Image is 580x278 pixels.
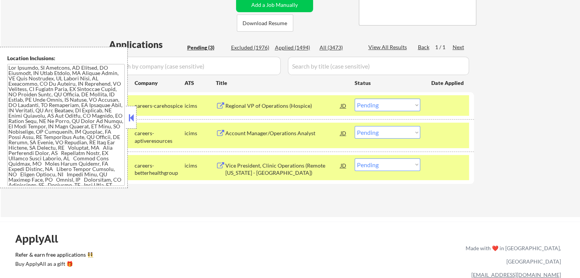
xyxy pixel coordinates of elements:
div: View All Results [368,43,409,51]
div: Status [355,76,420,89]
input: Search by company (case sensitive) [109,57,281,75]
div: Applications [109,40,185,49]
div: JD [340,126,347,140]
div: All (3473) [320,44,358,51]
div: ApplyAll [15,232,67,245]
input: Search by title (case sensitive) [288,57,469,75]
div: Account Manager/Operations Analyst [225,129,341,137]
div: careers-aptiveresources [135,129,185,144]
div: Back [418,43,430,51]
div: icims [185,129,216,137]
div: Excluded (1976) [231,44,269,51]
div: 1 / 1 [435,43,453,51]
div: JD [340,99,347,112]
a: Refer & earn free applications 👯‍♀️ [15,252,306,260]
div: Buy ApplyAll as a gift 🎁 [15,261,92,267]
div: Location Inclusions: [7,54,125,62]
div: icims [185,102,216,110]
div: Pending (3) [187,44,225,51]
div: Company [135,79,185,87]
div: icims [185,162,216,169]
div: Made with ❤️ in [GEOGRAPHIC_DATA], [GEOGRAPHIC_DATA] [463,241,561,268]
div: Date Applied [431,79,465,87]
div: ATS [185,79,216,87]
div: Next [453,43,465,51]
div: careers-carehospice [135,102,185,110]
div: Vice President, Clinic Operations (Remote [US_STATE] - [GEOGRAPHIC_DATA]) [225,162,341,177]
button: Download Resume [237,14,293,32]
div: careers-betterhealthgroup [135,162,185,177]
a: Buy ApplyAll as a gift 🎁 [15,260,92,270]
div: Title [216,79,347,87]
div: Applied (1494) [275,44,313,51]
a: [EMAIL_ADDRESS][DOMAIN_NAME] [471,272,561,278]
div: Regional VP of Operations (Hospice) [225,102,341,110]
div: JD [340,158,347,172]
